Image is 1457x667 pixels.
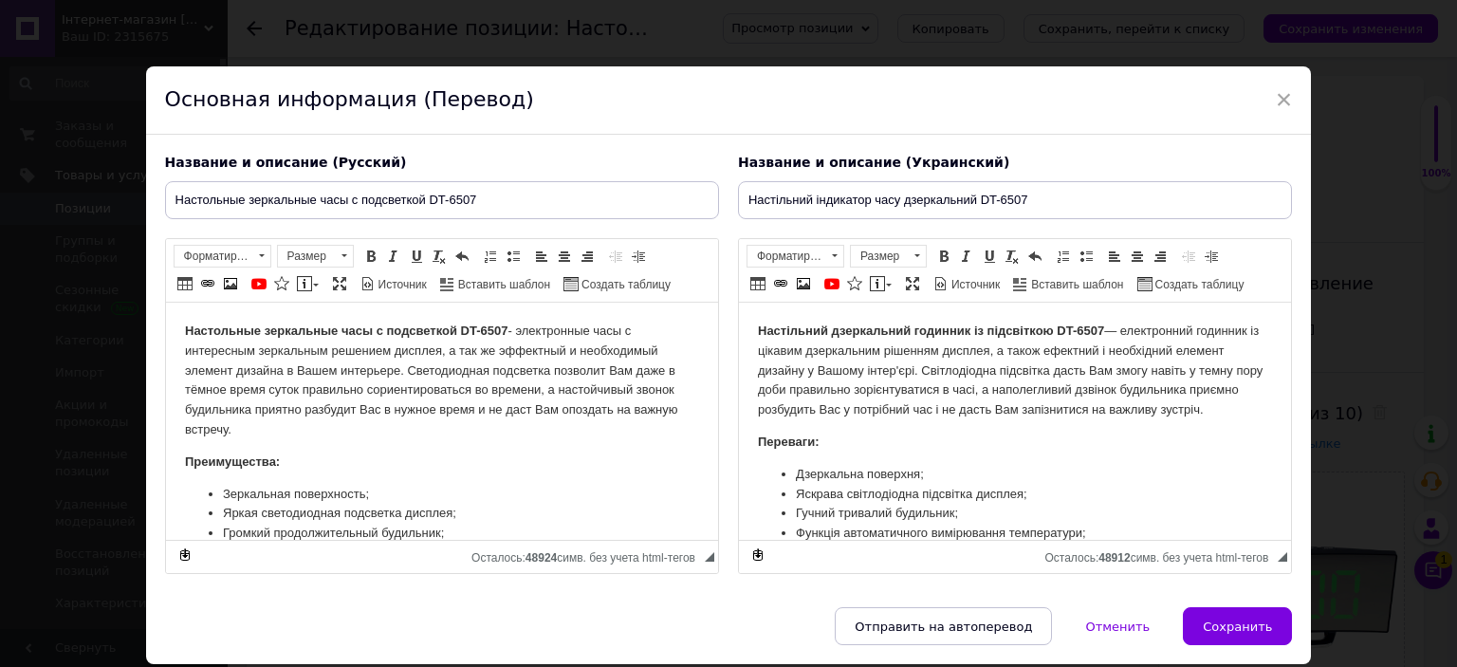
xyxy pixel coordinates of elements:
[503,246,524,267] a: Вставить / удалить маркированный список
[738,155,1009,170] span: Название и описание (Украинский)
[1127,246,1148,267] a: По центру
[277,245,354,268] a: Размер
[271,273,292,294] a: Вставить иконку
[360,246,381,267] a: Полужирный (Ctrl+B)
[747,245,844,268] a: Форматирование
[1104,246,1125,267] a: По левому краю
[19,152,114,166] strong: Преимущества:
[821,273,842,294] a: Добавить видео с YouTube
[19,19,533,138] p: - электронные часы с интересным зеркальным решением дисплея, а так же эффектный и необходимый эле...
[146,66,1312,135] div: Основная информация (Перевод)
[835,607,1052,645] button: Отправить на автоперевод
[57,201,495,221] li: Гучний тривалий будильник;
[19,132,81,146] strong: Переваги:
[949,277,1000,293] span: Источник
[577,246,598,267] a: По правому краю
[57,221,495,241] li: Громкий продолжительный будильник;
[1002,246,1023,267] a: Убрать форматирование
[851,246,908,267] span: Размер
[19,21,365,35] strong: Настільний дзеркальний годинник із підсвіткою DT-6507
[933,246,954,267] a: Полужирный (Ctrl+B)
[455,277,550,293] span: Вставить шаблон
[471,547,705,565] div: Подсчет символов
[1024,246,1045,267] a: Отменить (Ctrl+Z)
[19,19,533,626] body: Визуальный текстовый редактор, C0A1D02A-CA5E-480F-9DE5-CACE91C1A902
[1098,551,1130,565] span: 48912
[561,273,673,294] a: Создать таблицу
[19,21,341,35] strong: Настольные зеркальные часы с подсветкой DT-6507
[956,246,977,267] a: Курсив (Ctrl+I)
[770,273,791,294] a: Вставить/Редактировать ссылку (Ctrl+L)
[57,182,796,202] li: Громкий продолжительный будильник;
[1028,277,1123,293] span: Вставить шаблон
[57,142,796,162] li: Зеркальная поверхность;
[1278,552,1287,562] span: Перетащите для изменения размера
[867,273,894,294] a: Вставить сообщение
[166,303,718,540] iframe: Визуальный текстовый редактор, B073BDC7-6EBB-4D3F-8CBE-436FE18B7914
[175,273,195,294] a: Таблица
[57,221,796,241] li: Функция автоматической уменьшении яркости свечения ночью.
[1076,246,1097,267] a: Вставить / удалить маркированный список
[19,19,834,606] body: Визуальный текстовый редактор, 2D9E15E6-F2B9-432B-96E2-DAF5F12CE107
[249,273,269,294] a: Добавить видео с YouTube
[57,201,796,221] li: Функция автоматического измерения температуры;
[57,182,495,202] li: Зеркальная поверхность;
[1178,246,1199,267] a: Уменьшить отступ
[175,545,195,565] a: Сделать резервную копию сейчас
[747,545,768,565] a: Сделать резервную копию сейчас
[174,245,271,268] a: Форматирование
[579,277,671,293] span: Создать таблицу
[1044,547,1278,565] div: Подсчет символов
[452,246,472,267] a: Отменить (Ctrl+Z)
[705,552,714,562] span: Перетащите для изменения размера
[628,246,649,267] a: Увеличить отступ
[1134,273,1247,294] a: Создать таблицу
[383,246,404,267] a: Курсив (Ctrl+I)
[850,245,927,268] a: Размер
[747,273,768,294] a: Таблица
[57,162,796,182] li: Яркая светодиодная подсветка дисплея;
[1065,607,1170,645] button: Отменить
[57,182,495,202] li: Яскрава світлодіодна підсвітка дисплея;
[526,551,557,565] span: 48924
[1201,246,1222,267] a: Увеличить отступ
[294,273,322,294] a: Вставить сообщение
[197,273,218,294] a: Вставить/Редактировать ссылку (Ctrl+L)
[1010,273,1126,294] a: Вставить шаблон
[437,273,553,294] a: Вставить шаблон
[376,277,427,293] span: Источник
[793,273,814,294] a: Изображение
[278,246,335,267] span: Размер
[165,155,407,170] span: Название и описание (Русский)
[57,221,495,241] li: Функція автоматичного вимірювання температури;
[1183,607,1292,645] button: Сохранить
[1153,277,1245,293] span: Создать таблицу
[175,246,252,267] span: Форматирование
[480,246,501,267] a: Вставить / удалить нумерованный список
[747,246,825,267] span: Форматирование
[19,19,533,118] p: — електронний годинник із цікавим дзеркальним рішенням дисплея, а також ефектний і необхідний еле...
[554,246,575,267] a: По центру
[358,273,430,294] a: Источник
[979,246,1000,267] a: Подчеркнутый (Ctrl+U)
[1150,246,1171,267] a: По правому краю
[531,246,552,267] a: По левому краю
[902,273,923,294] a: Развернуть
[1053,246,1074,267] a: Вставить / удалить нумерованный список
[1085,620,1150,634] span: Отменить
[19,19,834,98] p: - электронные часы с интересным зеркальным решением дисплея, а так же эффектный и необходимый эле...
[1203,620,1272,634] span: Сохранить
[220,273,241,294] a: Изображение
[19,19,533,645] body: Визуальный текстовый редактор, B073BDC7-6EBB-4D3F-8CBE-436FE18B7914
[329,273,350,294] a: Развернуть
[19,112,114,126] strong: Преимущества:
[57,201,495,221] li: Яркая светодиодная подсветка дисплея;
[429,246,450,267] a: Убрать форматирование
[1276,83,1293,116] span: ×
[855,620,1032,634] span: Отправить на автоперевод
[931,273,1003,294] a: Источник
[605,246,626,267] a: Уменьшить отступ
[844,273,865,294] a: Вставить иконку
[406,246,427,267] a: Подчеркнутый (Ctrl+U)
